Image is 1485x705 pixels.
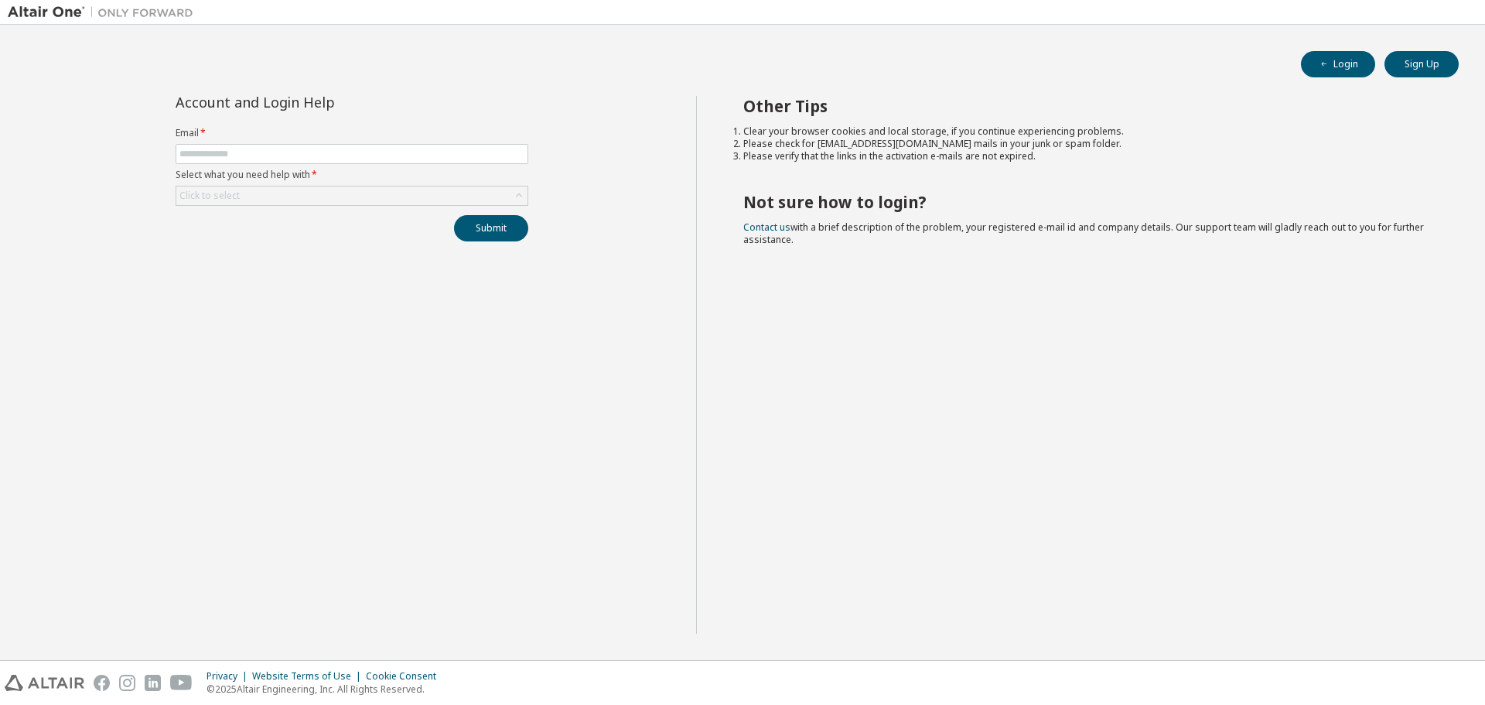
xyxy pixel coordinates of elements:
img: linkedin.svg [145,675,161,691]
div: Click to select [179,190,240,202]
img: facebook.svg [94,675,110,691]
h2: Not sure how to login? [743,192,1432,212]
div: Click to select [176,187,527,205]
h2: Other Tips [743,96,1432,116]
button: Sign Up [1384,51,1459,77]
div: Privacy [207,670,252,683]
img: youtube.svg [170,675,193,691]
img: altair_logo.svg [5,675,84,691]
div: Website Terms of Use [252,670,366,683]
span: with a brief description of the problem, your registered e-mail id and company details. Our suppo... [743,221,1424,246]
p: © 2025 Altair Engineering, Inc. All Rights Reserved. [207,683,445,696]
div: Account and Login Help [176,96,458,108]
li: Please verify that the links in the activation e-mails are not expired. [743,150,1432,163]
button: Submit [454,215,528,241]
div: Cookie Consent [366,670,445,683]
img: instagram.svg [119,675,135,691]
label: Email [176,127,528,139]
img: Altair One [8,5,201,20]
a: Contact us [743,221,790,234]
label: Select what you need help with [176,169,528,181]
button: Login [1301,51,1375,77]
li: Clear your browser cookies and local storage, if you continue experiencing problems. [743,125,1432,138]
li: Please check for [EMAIL_ADDRESS][DOMAIN_NAME] mails in your junk or spam folder. [743,138,1432,150]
